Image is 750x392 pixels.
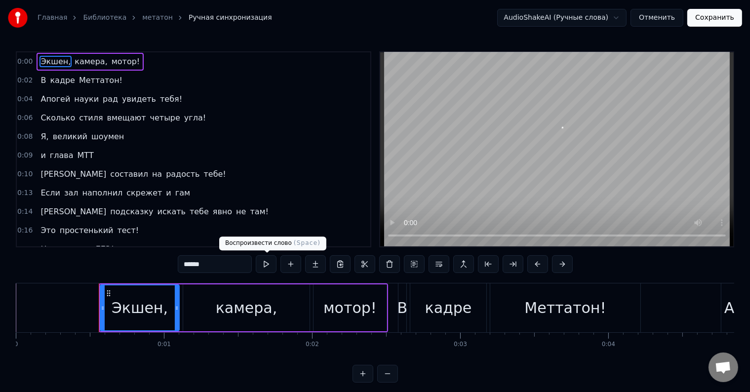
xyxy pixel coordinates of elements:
a: Главная [38,13,67,23]
span: Я, [39,131,49,142]
span: тебя! [159,93,183,105]
span: простенький [59,225,115,236]
div: кадре [425,297,472,319]
span: угла! [183,112,207,123]
span: 0:09 [17,151,33,160]
span: не [235,206,247,217]
span: зал [63,187,79,198]
span: на [151,168,163,180]
span: 0:02 [17,76,33,85]
span: 0:14 [17,207,33,217]
span: скрежет [125,187,163,198]
span: [PERSON_NAME] [39,168,107,180]
span: гам [174,187,191,198]
span: 0:08 [17,132,33,142]
button: Отменить [631,9,683,27]
span: 0:06 [17,113,33,123]
span: составил [109,168,149,180]
span: увидеть [121,93,157,105]
span: искать [157,206,187,217]
span: Не [39,243,52,255]
span: 0:13 [17,188,33,198]
div: Открытый чат [709,353,738,382]
span: камера, [74,56,108,67]
span: сложнее [54,243,92,255]
nav: breadcrumb [38,13,272,23]
span: и [39,150,46,161]
div: 0 [14,341,18,349]
div: Меттатон! [524,297,606,319]
span: подсказку [109,206,154,217]
div: мотор! [323,297,377,319]
span: мотор! [111,56,141,67]
span: Меттатон! [78,75,123,86]
span: глава [49,150,75,161]
a: метатон [142,13,173,23]
img: youka [8,8,28,28]
div: камера, [216,297,277,319]
span: вмещают [106,112,147,123]
span: четыре [149,112,181,123]
span: [PERSON_NAME] [39,206,107,217]
a: Библиотека [83,13,126,23]
span: наполнил [81,187,124,198]
div: 0:03 [454,341,467,349]
span: Это [39,225,56,236]
span: Апогей [39,93,71,105]
div: 0:01 [158,341,171,349]
span: тест! [116,225,140,236]
span: 0:17 [17,244,33,254]
span: Ручная синхронизация [189,13,272,23]
span: В [39,75,47,86]
div: Экшен, [112,297,168,319]
button: Сохранить [687,9,742,27]
span: науки [73,93,100,105]
div: В [397,297,408,319]
div: Воспроизвести слово [219,236,326,250]
span: и [165,187,172,198]
span: тебе! [203,168,227,180]
span: шоумен [90,131,125,142]
span: 0:00 [17,57,33,67]
div: 0:02 [306,341,319,349]
span: ЕГЭ! [95,243,115,255]
span: Сколько [39,112,76,123]
span: радость [165,168,200,180]
span: рад [102,93,119,105]
span: кадре [49,75,76,86]
span: явно [212,206,233,217]
span: ( Space ) [294,239,320,246]
span: великий [52,131,88,142]
span: МТТ [77,150,95,161]
div: 0:04 [602,341,615,349]
span: 0:16 [17,226,33,235]
span: 0:10 [17,169,33,179]
span: стиля [78,112,104,123]
span: там! [249,206,270,217]
span: Экшен, [39,56,72,67]
span: тебе [189,206,210,217]
span: Если [39,187,61,198]
span: 0:04 [17,94,33,104]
